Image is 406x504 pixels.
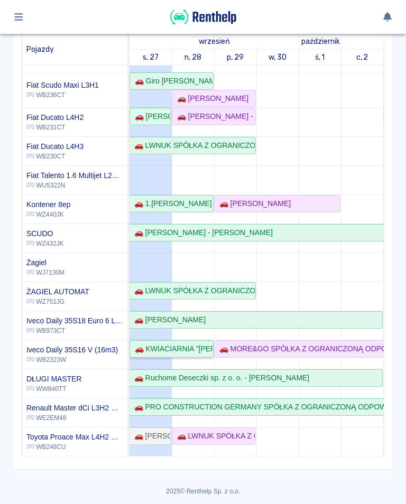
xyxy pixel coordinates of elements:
[26,239,64,248] p: WZ432JK
[131,76,213,87] div: 🚗 Giro [PERSON_NAME] - [PERSON_NAME]
[26,374,81,384] h6: DŁUGI MASTER
[299,34,343,49] a: 1 października 2025
[26,181,123,190] p: WU5322N
[26,257,64,268] h6: Żagiel
[26,442,123,452] p: WB248CU
[130,314,206,325] div: 🚗 [PERSON_NAME]
[26,384,81,394] p: WW840TT
[26,112,84,123] h6: Fiat Ducato L4H2
[224,50,246,65] a: 29 września 2025
[140,50,161,65] a: 27 września 2025
[312,50,328,65] a: 1 października 2025
[26,403,123,413] h6: Renault Master dCi L3H2 Business
[26,170,123,181] h6: Fiat Talento 1.6 Multijet L2H1 Base
[173,431,255,442] div: 🚗 LWNUK SPÓŁKA Z OGRANICZONĄ ODPOWIEDZIALNOŚCIĄ - [PERSON_NAME]
[26,45,54,54] span: Pojazdy
[130,285,255,296] div: 🚗 LWNUK SPÓŁKA Z OGRANICZONĄ ODPOWIEDZIALNOŚCIĄ - [PERSON_NAME]
[130,198,213,209] div: 🚗 1.[PERSON_NAME] ADEXIM PRZEPROWADZKI SPÓLKA CYWILNA, 2. ADEXIM PRZEPROWADZKI [PERSON_NAME] - [P...
[26,326,123,335] p: WB973CT
[130,431,170,442] div: 🚗 [PERSON_NAME]
[130,372,309,384] div: 🚗 Ruchome Deseczki sp. z o. o. - [PERSON_NAME]
[26,90,99,100] p: WB236CT
[26,268,64,277] p: WJ7130M
[26,286,89,297] h6: ŻAGIEL AUTOMAT
[170,19,236,28] a: Renthelp logo
[26,141,84,152] h6: Fiat Ducato L4H3
[131,111,170,122] div: 🚗 [PERSON_NAME]
[26,123,84,132] p: WB231CT
[182,50,204,65] a: 28 września 2025
[130,140,255,151] div: 🚗 LWNUK SPÓŁKA Z OGRANICZONĄ ODPOWIEDZIALNOŚCIĄ - [PERSON_NAME]
[26,152,84,161] p: WB230CT
[26,80,99,90] h6: Fiat Scudo Maxi L3H1
[354,50,371,65] a: 2 października 2025
[266,50,289,65] a: 30 września 2025
[215,198,291,209] div: 🚗 [PERSON_NAME]
[26,432,123,442] h6: Toyota Proace Max L4H2 Hak
[131,343,213,354] div: 🚗 KWIACIARNIA "[PERSON_NAME]" [PERSON_NAME] I [PERSON_NAME] SPÓŁKA CYWILNA - [PERSON_NAME]
[26,355,118,365] p: WB2323W
[26,228,64,239] h6: SCUDO
[173,111,255,122] div: 🚗 [PERSON_NAME] - [PERSON_NAME]
[26,344,118,355] h6: Iveco Daily 35S16 V (16m3)
[173,93,248,104] div: 🚗 [PERSON_NAME]
[130,227,273,238] div: 🚗 [PERSON_NAME] - [PERSON_NAME]
[26,413,123,423] p: WE2EM48
[196,34,232,49] a: 27 września 2025
[26,315,123,326] h6: Iveco Daily 35S18 Euro 6 L4H3
[26,199,70,210] h6: Kontener 8ep
[26,210,70,219] p: WZ440JK
[26,297,89,306] p: WZ751JG
[170,8,236,26] img: Renthelp logo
